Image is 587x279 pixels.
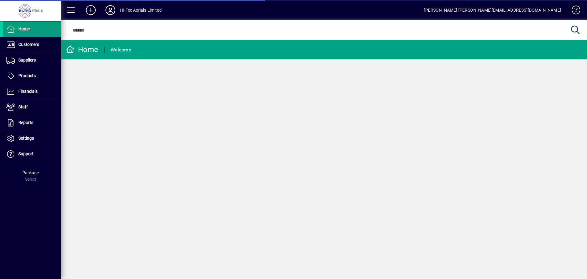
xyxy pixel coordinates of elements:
a: Knowledge Base [567,1,579,21]
button: Add [81,5,101,16]
div: Welcome [111,45,131,55]
a: Support [3,146,61,162]
a: Suppliers [3,53,61,68]
a: Staff [3,100,61,115]
span: Financials [18,89,38,94]
span: Staff [18,104,28,109]
span: Package [22,170,39,175]
a: Settings [3,131,61,146]
span: Settings [18,136,34,141]
span: Suppliers [18,58,36,62]
span: Products [18,73,36,78]
a: Products [3,68,61,84]
a: Reports [3,115,61,130]
button: Profile [101,5,120,16]
span: Customers [18,42,39,47]
span: Reports [18,120,33,125]
span: Home [18,26,30,31]
div: [PERSON_NAME] [PERSON_NAME][EMAIL_ADDRESS][DOMAIN_NAME] [424,5,561,15]
a: Customers [3,37,61,52]
a: Financials [3,84,61,99]
div: Home [66,45,98,55]
span: Support [18,151,34,156]
div: Hi-Tec Aerials Limited [120,5,162,15]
